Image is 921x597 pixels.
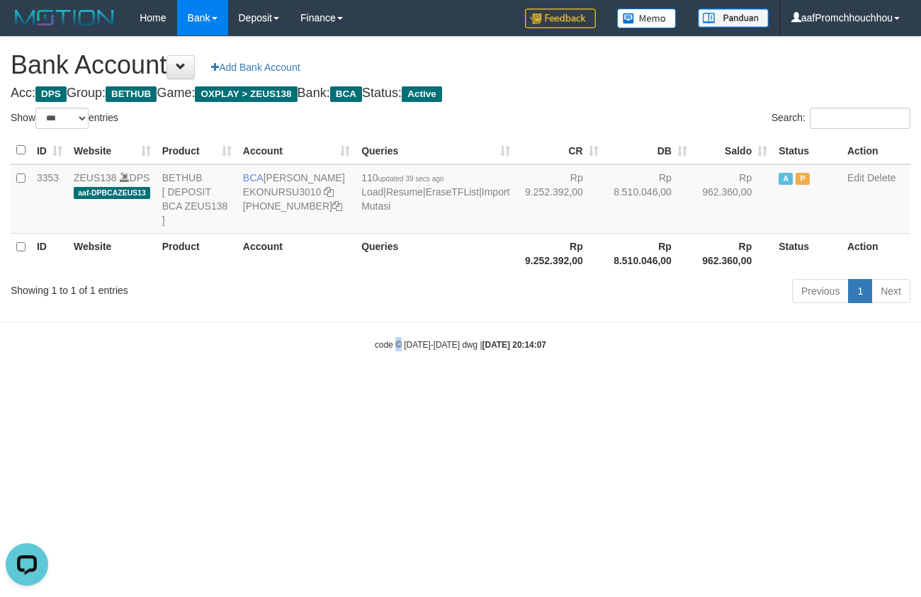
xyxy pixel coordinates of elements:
th: Account: activate to sort column ascending [237,137,356,164]
th: Rp 8.510.046,00 [604,233,693,273]
a: Add Bank Account [202,55,309,79]
th: ID: activate to sort column ascending [31,137,68,164]
span: aaf-DPBCAZEUS13 [74,187,150,199]
a: Import Mutasi [361,186,509,212]
span: Active [779,173,793,185]
a: Next [871,279,910,303]
td: [PERSON_NAME] [PHONE_NUMBER] [237,164,356,234]
span: BETHUB [106,86,157,102]
a: 1 [848,279,872,303]
th: Product: activate to sort column ascending [157,137,237,164]
img: Button%20Memo.svg [617,8,677,28]
th: Rp 9.252.392,00 [516,233,604,273]
span: OXPLAY > ZEUS138 [195,86,297,102]
img: panduan.png [698,8,769,28]
th: ID [31,233,68,273]
span: updated 39 secs ago [378,175,443,183]
small: code © [DATE]-[DATE] dwg | [375,340,546,350]
input: Search: [810,108,910,129]
a: Delete [867,172,895,183]
a: EraseTFList [426,186,479,198]
div: Showing 1 to 1 of 1 entries [11,278,373,297]
th: Website: activate to sort column ascending [68,137,157,164]
h4: Acc: Group: Game: Bank: Status: [11,86,910,101]
th: Queries: activate to sort column ascending [356,137,515,164]
select: Showentries [35,108,89,129]
span: 110 [361,172,443,183]
span: Paused [796,173,810,185]
th: Saldo: activate to sort column ascending [693,137,773,164]
span: Active [402,86,442,102]
a: Edit [847,172,864,183]
img: MOTION_logo.png [11,7,118,28]
a: Previous [792,279,849,303]
td: BETHUB [ DEPOSIT BCA ZEUS138 ] [157,164,237,234]
th: Queries [356,233,515,273]
td: Rp 962.360,00 [693,164,773,234]
th: Status [773,137,842,164]
th: Website [68,233,157,273]
td: Rp 9.252.392,00 [516,164,604,234]
th: Product [157,233,237,273]
a: Load [361,186,383,198]
th: CR: activate to sort column ascending [516,137,604,164]
h1: Bank Account [11,51,910,79]
th: DB: activate to sort column ascending [604,137,693,164]
th: Action [842,233,910,273]
a: Copy EKONURSU3010 to clipboard [324,186,334,198]
a: ZEUS138 [74,172,117,183]
span: BCA [330,86,362,102]
td: Rp 8.510.046,00 [604,164,693,234]
td: 3353 [31,164,68,234]
button: Open LiveChat chat widget [6,6,48,48]
label: Show entries [11,108,118,129]
th: Status [773,233,842,273]
th: Action [842,137,910,164]
img: Feedback.jpg [525,8,596,28]
label: Search: [772,108,910,129]
strong: [DATE] 20:14:07 [482,340,546,350]
th: Rp 962.360,00 [693,233,773,273]
a: Copy 4062302392 to clipboard [332,200,342,212]
span: | | | [361,172,509,212]
span: BCA [243,172,264,183]
a: EKONURSU3010 [243,186,322,198]
span: DPS [35,86,67,102]
td: DPS [68,164,157,234]
th: Account [237,233,356,273]
a: Resume [386,186,423,198]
